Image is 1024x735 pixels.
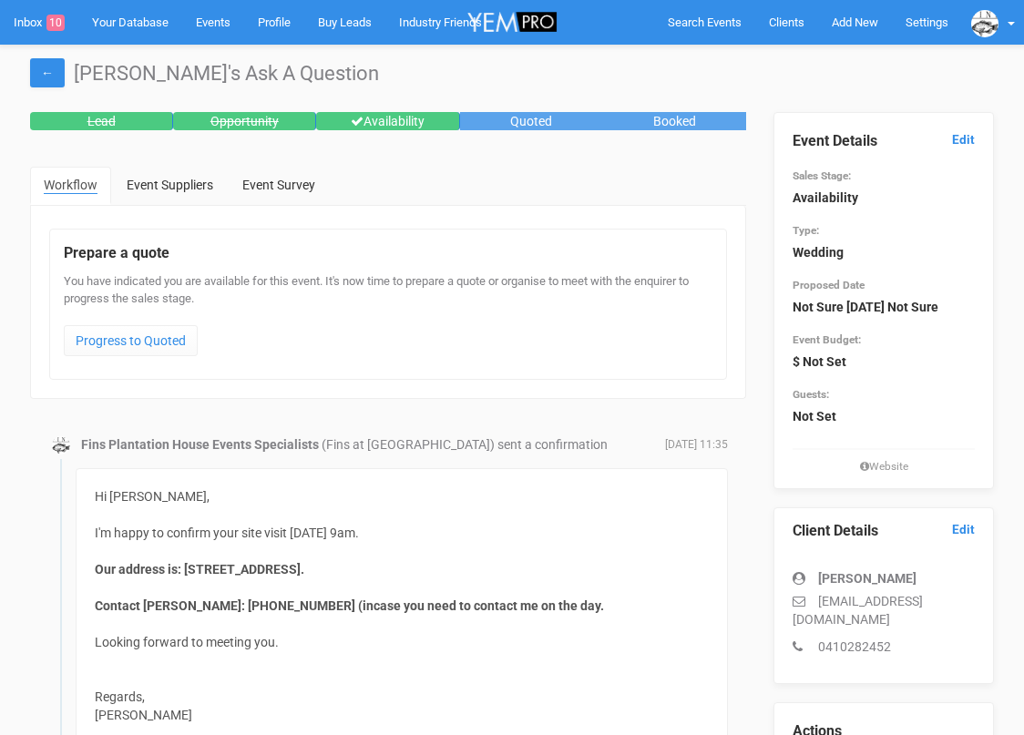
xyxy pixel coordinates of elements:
[173,112,316,130] div: Opportunity
[64,325,198,356] a: Progress to Quoted
[64,273,712,365] div: You have indicated you are available for this event. It's now time to prepare a quote or organise...
[95,651,709,724] div: Regards, [PERSON_NAME]
[793,388,829,401] small: Guests:
[668,15,742,29] span: Search Events
[30,63,994,85] h1: [PERSON_NAME]'s Ask A Question
[793,245,844,260] strong: Wedding
[30,112,173,130] div: Lead
[113,167,227,203] a: Event Suppliers
[769,15,804,29] span: Clients
[793,279,865,291] small: Proposed Date
[818,571,916,586] strong: [PERSON_NAME]
[81,437,319,452] strong: Fins Plantation House Events Specialists
[316,112,459,130] div: Availability
[52,436,70,454] img: data
[229,167,329,203] a: Event Survey
[95,633,709,651] div: Looking forward to meeting you.
[952,521,975,538] a: Edit
[832,15,878,29] span: Add New
[322,437,608,452] span: (Fins at [GEOGRAPHIC_DATA]) sent a confirmation
[95,562,604,613] strong: Our address is: [STREET_ADDRESS]. Contact [PERSON_NAME]: [PHONE_NUMBER] (incase you need to conta...
[793,409,836,424] strong: Not Set
[952,131,975,148] a: Edit
[793,459,975,475] small: Website
[665,437,728,453] span: [DATE] 11:35
[793,131,975,152] legend: Event Details
[971,10,998,37] img: data
[460,112,603,130] div: Quoted
[793,354,846,369] strong: $ Not Set
[793,333,861,346] small: Event Budget:
[793,521,975,542] legend: Client Details
[793,190,858,205] strong: Availability
[64,243,712,264] legend: Prepare a quote
[793,169,851,182] small: Sales Stage:
[793,300,938,314] strong: Not Sure [DATE] Not Sure
[793,224,819,237] small: Type:
[793,638,975,656] p: 0410282452
[603,112,746,130] div: Booked
[95,487,709,542] div: Hi [PERSON_NAME], I'm happy to confirm your site visit [DATE] 9am.
[30,167,111,205] a: Workflow
[793,592,975,628] p: [EMAIL_ADDRESS][DOMAIN_NAME]
[46,15,65,31] span: 10
[30,58,65,87] a: ←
